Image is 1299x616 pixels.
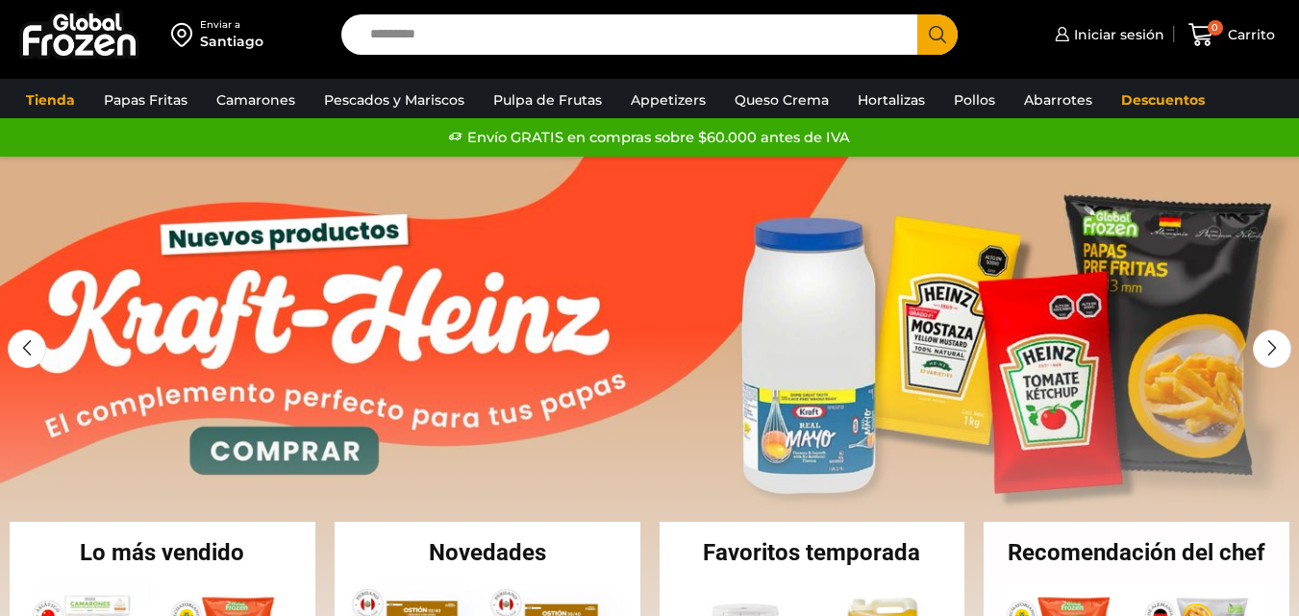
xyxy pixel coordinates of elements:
a: Pollos [944,82,1005,118]
a: Abarrotes [1014,82,1102,118]
div: Next slide [1253,330,1291,368]
a: Tienda [16,82,85,118]
div: Enviar a [200,18,263,32]
h2: Novedades [335,541,640,564]
a: Queso Crema [725,82,838,118]
a: Papas Fritas [94,82,197,118]
h2: Recomendación del chef [984,541,1289,564]
a: Camarones [207,82,305,118]
a: Appetizers [621,82,715,118]
div: Previous slide [8,330,46,368]
div: Santiago [200,32,263,51]
span: Carrito [1223,25,1275,44]
img: address-field-icon.svg [171,18,200,51]
span: 0 [1208,20,1223,36]
a: Descuentos [1112,82,1214,118]
h2: Lo más vendido [10,541,315,564]
a: Hortalizas [848,82,935,118]
a: Iniciar sesión [1050,15,1164,54]
h2: Favoritos temporada [660,541,965,564]
button: Search button [917,14,958,55]
span: Iniciar sesión [1069,25,1164,44]
a: 0 Carrito [1184,12,1280,58]
a: Pescados y Mariscos [314,82,474,118]
a: Pulpa de Frutas [484,82,612,118]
